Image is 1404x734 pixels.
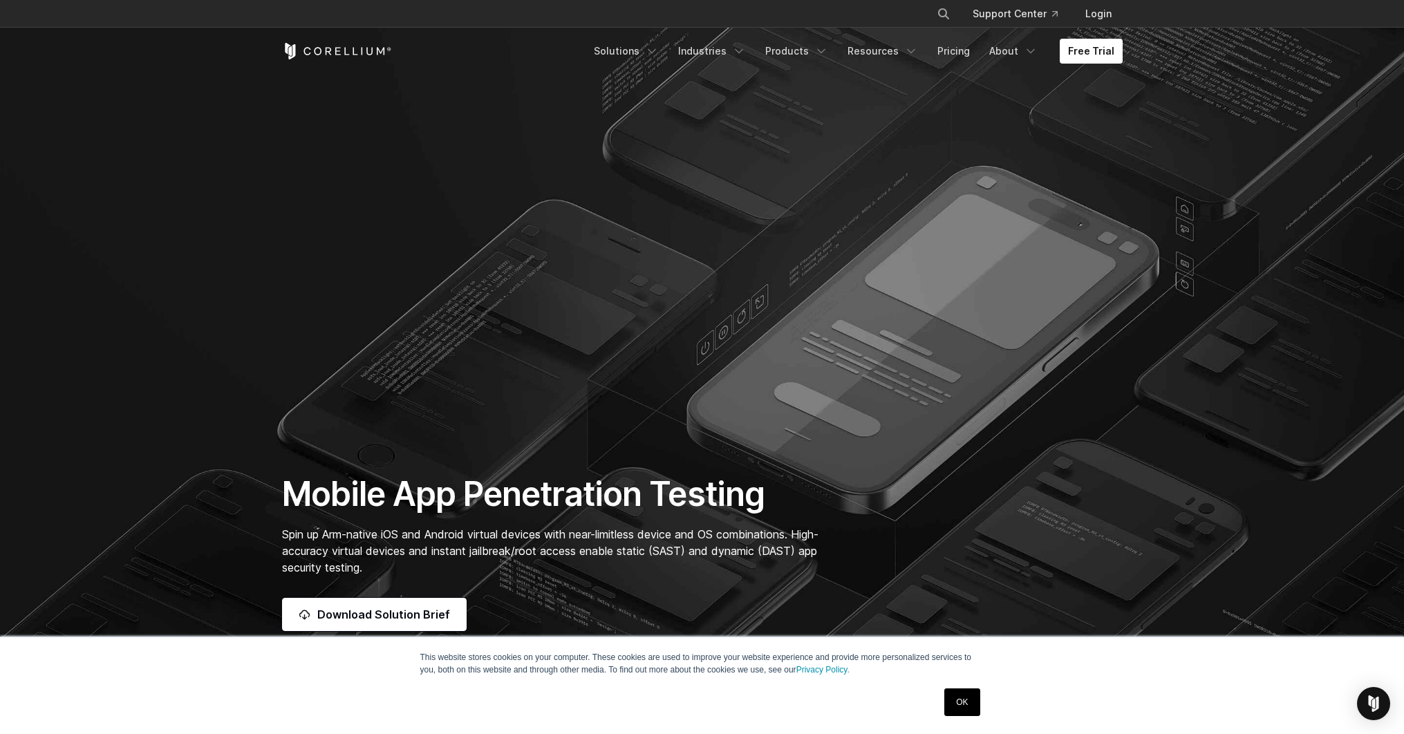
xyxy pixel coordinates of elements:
[282,598,467,631] a: Download Solution Brief
[796,665,850,675] a: Privacy Policy.
[944,688,980,716] a: OK
[282,527,818,574] span: Spin up Arm-native iOS and Android virtual devices with near-limitless device and OS combinations...
[757,39,836,64] a: Products
[282,43,392,59] a: Corellium Home
[920,1,1123,26] div: Navigation Menu
[282,473,833,515] h1: Mobile App Penetration Testing
[929,39,978,64] a: Pricing
[839,39,926,64] a: Resources
[670,39,754,64] a: Industries
[1357,687,1390,720] div: Open Intercom Messenger
[317,606,450,623] span: Download Solution Brief
[962,1,1069,26] a: Support Center
[586,39,1123,64] div: Navigation Menu
[1060,39,1123,64] a: Free Trial
[1074,1,1123,26] a: Login
[981,39,1046,64] a: About
[420,651,984,676] p: This website stores cookies on your computer. These cookies are used to improve your website expe...
[931,1,956,26] button: Search
[586,39,667,64] a: Solutions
